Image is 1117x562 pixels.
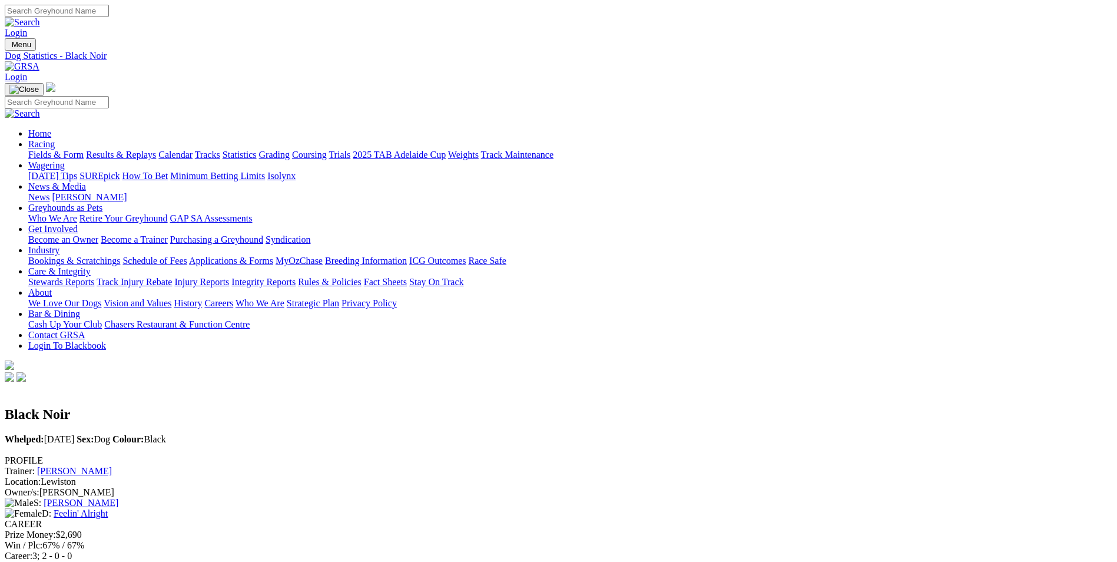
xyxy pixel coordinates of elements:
[104,319,250,329] a: Chasers Restaurant & Function Centre
[9,85,39,94] img: Close
[409,256,466,266] a: ICG Outcomes
[158,150,193,160] a: Calendar
[195,150,220,160] a: Tracks
[259,150,290,160] a: Grading
[267,171,296,181] a: Isolynx
[112,434,144,444] b: Colour:
[448,150,479,160] a: Weights
[122,171,168,181] a: How To Bet
[77,434,110,444] span: Dog
[5,61,39,72] img: GRSA
[77,434,94,444] b: Sex:
[28,319,1112,330] div: Bar & Dining
[86,150,156,160] a: Results & Replays
[5,372,14,382] img: facebook.svg
[44,498,118,508] a: [PERSON_NAME]
[5,498,34,508] img: Male
[5,498,41,508] span: S:
[5,72,27,82] a: Login
[223,150,257,160] a: Statistics
[28,203,102,213] a: Greyhounds as Pets
[5,455,1112,466] div: PROFILE
[28,266,91,276] a: Care & Integrity
[28,309,80,319] a: Bar & Dining
[329,150,350,160] a: Trials
[28,213,1112,224] div: Greyhounds as Pets
[5,551,32,561] span: Career:
[5,361,14,370] img: logo-grsa-white.png
[5,477,1112,487] div: Lewiston
[46,82,55,92] img: logo-grsa-white.png
[5,434,74,444] span: [DATE]
[28,171,1112,181] div: Wagering
[5,83,44,96] button: Toggle navigation
[236,298,284,308] a: Who We Are
[298,277,362,287] a: Rules & Policies
[28,340,106,351] a: Login To Blackbook
[5,466,35,476] span: Trainer:
[101,234,168,244] a: Become a Trainer
[204,298,233,308] a: Careers
[174,277,229,287] a: Injury Reports
[353,150,446,160] a: 2025 TAB Adelaide Cup
[5,540,1112,551] div: 67% / 67%
[79,171,120,181] a: SUREpick
[28,256,1112,266] div: Industry
[174,298,202,308] a: History
[292,150,327,160] a: Coursing
[5,508,42,519] img: Female
[79,213,168,223] a: Retire Your Greyhound
[52,192,127,202] a: [PERSON_NAME]
[28,256,120,266] a: Bookings & Scratchings
[5,477,41,487] span: Location:
[170,213,253,223] a: GAP SA Assessments
[5,487,1112,498] div: [PERSON_NAME]
[28,234,98,244] a: Become an Owner
[5,551,1112,561] div: 3; 2 - 0 - 0
[16,372,26,382] img: twitter.svg
[5,406,1112,422] h2: Black Noir
[5,28,27,38] a: Login
[28,150,1112,160] div: Racing
[5,108,40,119] img: Search
[28,277,94,287] a: Stewards Reports
[231,277,296,287] a: Integrity Reports
[189,256,273,266] a: Applications & Forms
[170,171,265,181] a: Minimum Betting Limits
[28,298,101,308] a: We Love Our Dogs
[28,171,77,181] a: [DATE] Tips
[5,519,1112,530] div: CAREER
[28,160,65,170] a: Wagering
[364,277,407,287] a: Fact Sheets
[28,192,49,202] a: News
[468,256,506,266] a: Race Safe
[409,277,463,287] a: Stay On Track
[28,277,1112,287] div: Care & Integrity
[12,40,31,49] span: Menu
[5,530,1112,540] div: $2,690
[5,96,109,108] input: Search
[97,277,172,287] a: Track Injury Rebate
[342,298,397,308] a: Privacy Policy
[28,213,77,223] a: Who We Are
[5,540,42,550] span: Win / Plc:
[325,256,407,266] a: Breeding Information
[287,298,339,308] a: Strategic Plan
[5,508,51,518] span: D:
[28,330,85,340] a: Contact GRSA
[5,51,1112,61] a: Dog Statistics - Black Noir
[266,234,310,244] a: Syndication
[170,234,263,244] a: Purchasing a Greyhound
[28,139,55,149] a: Racing
[28,181,86,191] a: News & Media
[28,319,102,329] a: Cash Up Your Club
[37,466,112,476] a: [PERSON_NAME]
[5,5,109,17] input: Search
[28,245,59,255] a: Industry
[481,150,553,160] a: Track Maintenance
[28,287,52,297] a: About
[122,256,187,266] a: Schedule of Fees
[28,224,78,234] a: Get Involved
[28,234,1112,245] div: Get Involved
